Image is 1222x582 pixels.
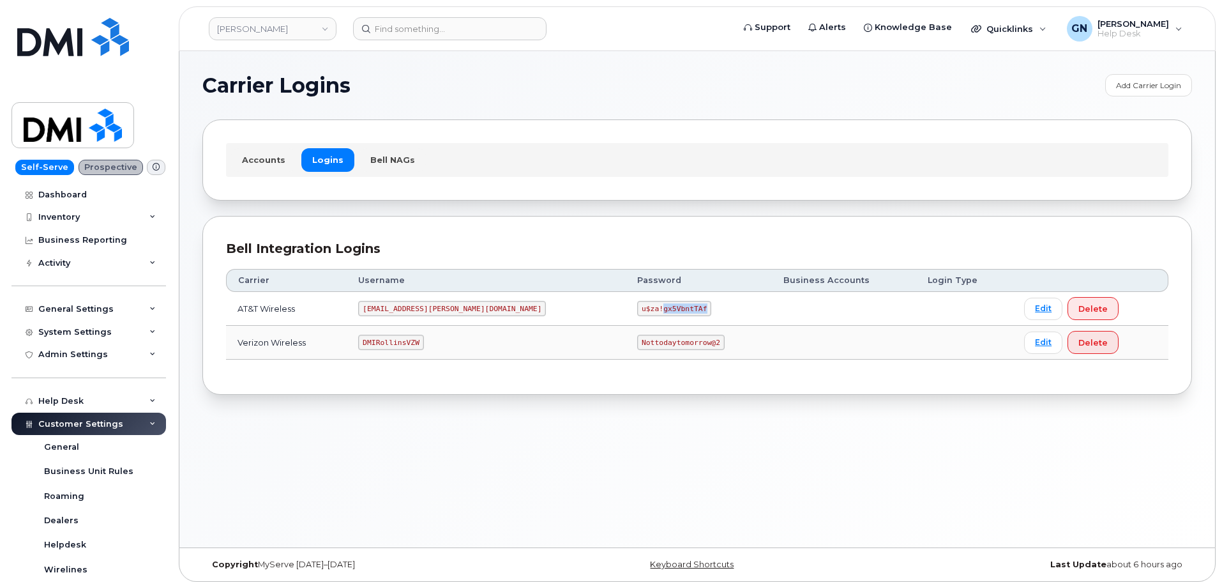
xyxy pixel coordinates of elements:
[626,269,771,292] th: Password
[212,560,258,569] strong: Copyright
[226,326,347,360] td: Verizon Wireless
[226,240,1168,258] div: Bell Integration Logins
[916,269,1013,292] th: Login Type
[1050,560,1106,569] strong: Last Update
[358,335,423,350] code: DMIRollinsVZW
[637,335,724,350] code: Nottodaytomorrow@2
[359,148,426,171] a: Bell NAGs
[772,269,917,292] th: Business Accounts
[226,269,347,292] th: Carrier
[301,148,354,171] a: Logins
[862,560,1192,570] div: about 6 hours ago
[1078,303,1108,315] span: Delete
[637,301,711,316] code: u$za!gx5VbntTAf
[1105,74,1192,96] a: Add Carrier Login
[1024,298,1062,320] a: Edit
[231,148,296,171] a: Accounts
[650,560,734,569] a: Keyboard Shortcuts
[226,292,347,326] td: AT&T Wireless
[202,76,351,95] span: Carrier Logins
[202,560,532,570] div: MyServe [DATE]–[DATE]
[1067,297,1119,320] button: Delete
[347,269,626,292] th: Username
[358,301,546,316] code: [EMAIL_ADDRESS][PERSON_NAME][DOMAIN_NAME]
[1078,337,1108,349] span: Delete
[1024,332,1062,354] a: Edit
[1067,331,1119,354] button: Delete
